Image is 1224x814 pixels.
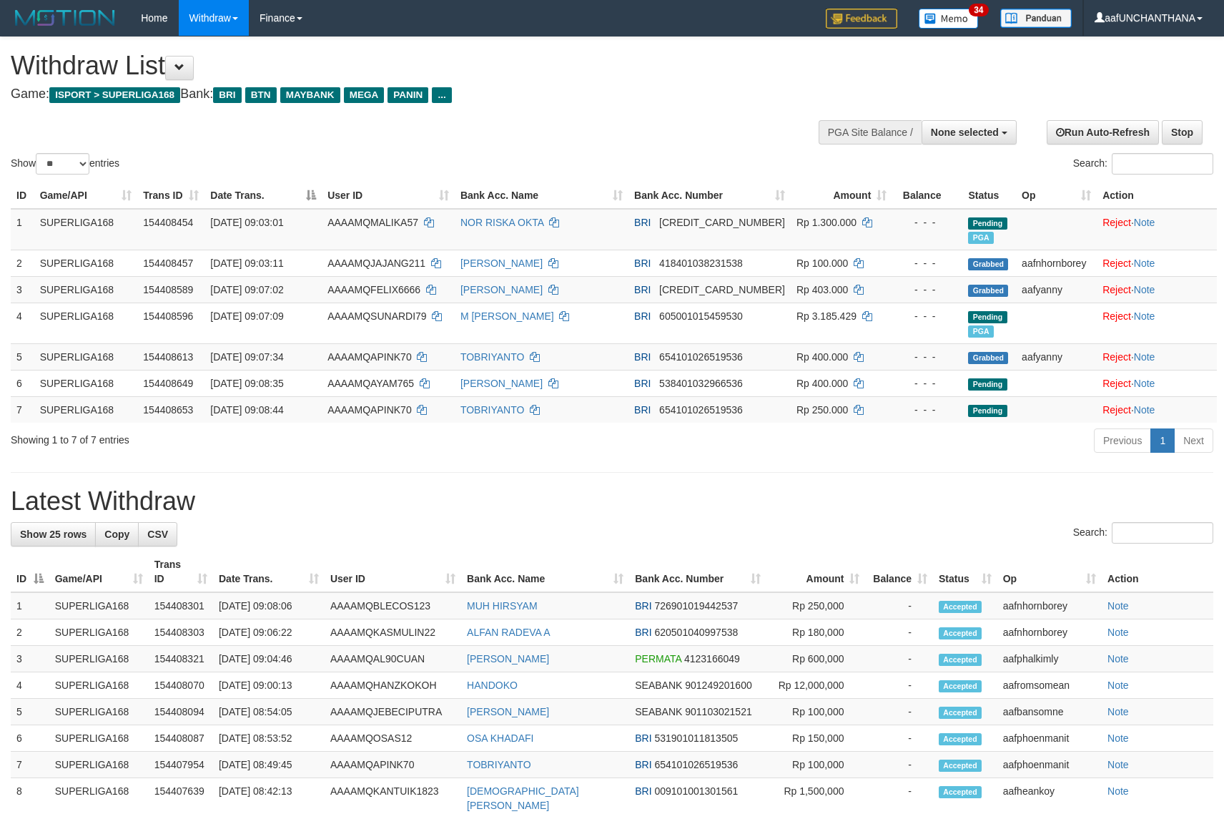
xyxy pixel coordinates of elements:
[467,627,550,638] a: ALFAN RADEVA A
[1107,785,1129,797] a: Note
[796,284,848,295] span: Rp 403.000
[654,759,738,770] span: Copy 654101026519536 to clipboard
[143,404,193,416] span: 154408653
[11,276,34,303] td: 3
[968,217,1007,230] span: Pending
[1107,706,1129,717] a: Note
[11,427,499,447] div: Showing 1 to 7 of 7 entries
[1097,370,1217,396] td: ·
[865,699,933,725] td: -
[322,182,455,209] th: User ID: activate to sort column ascending
[149,592,213,619] td: 154408301
[213,619,325,646] td: [DATE] 09:06:22
[49,752,149,778] td: SUPERLIGA168
[635,732,651,744] span: BRI
[49,699,149,725] td: SUPERLIGA168
[138,522,177,546] a: CSV
[149,551,213,592] th: Trans ID: activate to sort column ascending
[325,672,461,699] td: AAAAMQHANZKOKOH
[325,752,461,778] td: AAAAMQAPINK70
[1102,310,1131,322] a: Reject
[796,258,848,269] span: Rp 100.000
[11,522,96,546] a: Show 25 rows
[210,378,283,389] span: [DATE] 09:08:35
[1094,428,1151,453] a: Previous
[997,699,1102,725] td: aafbansomne
[34,370,138,396] td: SUPERLIGA168
[34,303,138,343] td: SUPERLIGA168
[654,600,738,612] span: Copy 726901019442537 to clipboard
[49,87,180,103] span: ISPORT > SUPERLIGA168
[1016,182,1097,209] th: Op: activate to sort column ascending
[143,217,193,228] span: 154408454
[20,529,87,540] span: Show 25 rows
[1073,522,1213,544] label: Search:
[1102,284,1131,295] a: Reject
[137,182,204,209] th: Trans ID: activate to sort column ascending
[460,351,524,363] a: TOBRIYANTO
[939,680,982,692] span: Accepted
[654,785,738,797] span: Copy 009101001301561 to clipboard
[997,752,1102,778] td: aafphoenmanit
[325,551,461,592] th: User ID: activate to sort column ascending
[968,232,993,244] span: Marked by aafsengchandara
[659,217,785,228] span: Copy 602001004818506 to clipboard
[210,217,283,228] span: [DATE] 09:03:01
[95,522,139,546] a: Copy
[213,646,325,672] td: [DATE] 09:04:46
[898,309,957,323] div: - - -
[634,217,651,228] span: BRI
[796,378,848,389] span: Rp 400.000
[1107,600,1129,612] a: Note
[460,217,543,228] a: NOR RISKA OKTA
[1097,209,1217,250] td: ·
[49,725,149,752] td: SUPERLIGA168
[327,217,418,228] span: AAAAMQMALIKA57
[11,752,49,778] td: 7
[11,487,1213,516] h1: Latest Withdraw
[997,672,1102,699] td: aafromsomean
[968,311,1007,323] span: Pending
[968,378,1007,391] span: Pending
[939,627,982,639] span: Accepted
[1102,551,1213,592] th: Action
[634,351,651,363] span: BRI
[898,350,957,364] div: - - -
[819,120,922,144] div: PGA Site Balance /
[865,646,933,672] td: -
[635,600,651,612] span: BRI
[629,551,766,592] th: Bank Acc. Number: activate to sort column ascending
[1107,680,1129,691] a: Note
[1134,284,1155,295] a: Note
[11,250,34,276] td: 2
[213,672,325,699] td: [DATE] 09:00:13
[997,619,1102,646] td: aafnhornborey
[210,258,283,269] span: [DATE] 09:03:11
[997,551,1102,592] th: Op: activate to sort column ascending
[327,310,426,322] span: AAAAMQSUNARDI79
[467,732,533,744] a: OSA KHADAFI
[11,303,34,343] td: 4
[654,732,738,744] span: Copy 531901011813505 to clipboard
[210,404,283,416] span: [DATE] 09:08:44
[796,217,857,228] span: Rp 1.300.000
[143,310,193,322] span: 154408596
[325,725,461,752] td: AAAAMQOSAS12
[628,182,791,209] th: Bank Acc. Number: activate to sort column ascending
[34,276,138,303] td: SUPERLIGA168
[1134,351,1155,363] a: Note
[766,752,865,778] td: Rp 100,000
[865,592,933,619] td: -
[968,258,1008,270] span: Grabbed
[149,619,213,646] td: 154408303
[654,627,738,638] span: Copy 620501040997538 to clipboard
[143,378,193,389] span: 154408649
[467,759,530,770] a: TOBRIYANTO
[432,87,451,103] span: ...
[143,258,193,269] span: 154408457
[1097,396,1217,423] td: ·
[467,680,518,691] a: HANDOKO
[36,153,89,175] select: Showentries
[1097,303,1217,343] td: ·
[11,7,119,29] img: MOTION_logo.png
